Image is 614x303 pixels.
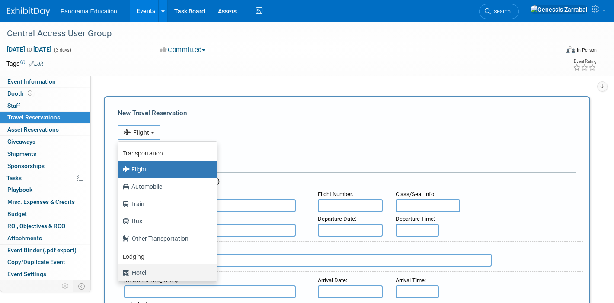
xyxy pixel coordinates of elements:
[7,138,35,145] span: Giveaways
[6,174,22,181] span: Tasks
[396,277,426,284] small: :
[6,45,52,53] span: [DATE] [DATE]
[396,191,435,197] small: :
[7,7,50,16] img: ExhibitDay
[29,61,43,67] a: Edit
[7,198,75,205] span: Misc. Expenses & Credits
[7,247,77,254] span: Event Binder (.pdf export)
[479,4,519,19] a: Search
[491,8,511,15] span: Search
[53,47,71,53] span: (3 days)
[5,3,446,13] body: Rich Text Area. Press ALT-0 for help.
[318,277,346,284] span: Arrival Date
[122,197,208,211] label: Train
[396,216,435,222] small: :
[61,8,117,15] span: Panorama Education
[7,78,56,85] span: Event Information
[0,196,90,208] a: Misc. Expenses & Credits
[58,280,73,292] td: Personalize Event Tab Strip
[0,100,90,112] a: Staff
[7,186,32,193] span: Playbook
[0,76,90,87] a: Event Information
[7,162,45,169] span: Sponsorships
[0,148,90,160] a: Shipments
[0,268,90,280] a: Event Settings
[25,46,33,53] span: to
[7,90,34,97] span: Booth
[0,112,90,123] a: Travel Reservations
[124,129,150,136] span: Flight
[0,172,90,184] a: Tasks
[396,191,434,197] span: Class/Seat Info
[118,247,217,264] a: Lodging
[122,162,208,176] label: Flight
[396,277,425,284] span: Arrival Time
[122,266,208,280] label: Hotel
[566,46,575,53] img: Format-Inperson.png
[0,136,90,148] a: Giveaways
[0,245,90,256] a: Event Binder (.pdf export)
[7,210,27,217] span: Budget
[7,235,42,242] span: Attachments
[7,271,46,277] span: Event Settings
[530,5,588,14] img: Genessis Zarrabal
[0,160,90,172] a: Sponsorships
[0,124,90,135] a: Asset Reservations
[118,140,576,153] div: Booking Confirmation Number:
[7,150,36,157] span: Shipments
[157,45,209,55] button: Committed
[0,220,90,232] a: ROI, Objectives & ROO
[318,277,347,284] small: :
[7,102,20,109] span: Staff
[396,216,434,222] span: Departure Time
[118,108,576,118] div: New Travel Reservation
[122,214,208,228] label: Bus
[118,125,160,140] button: Flight
[0,256,90,268] a: Copy/Duplicate Event
[0,184,90,196] a: Playbook
[318,216,355,222] span: Departure Date
[122,180,208,193] label: Automobile
[118,144,217,161] a: Transportation
[0,232,90,244] a: Attachments
[318,216,356,222] small: :
[123,150,163,157] b: Transportation
[509,45,597,58] div: Event Format
[318,191,352,197] span: Flight Number
[7,114,60,121] span: Travel Reservations
[318,191,353,197] small: :
[26,90,34,97] span: Booth not reserved yet
[123,253,144,260] b: Lodging
[7,258,65,265] span: Copy/Duplicate Event
[7,222,65,229] span: ROI, Objectives & ROO
[7,126,59,133] span: Asset Reservations
[0,208,90,220] a: Budget
[73,280,91,292] td: Toggle Event Tabs
[0,88,90,100] a: Booth
[6,59,43,68] td: Tags
[576,47,597,53] div: In-Person
[4,26,547,42] div: Central Access User Group
[573,59,596,64] div: Event Rating
[122,232,208,245] label: Other Transportation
